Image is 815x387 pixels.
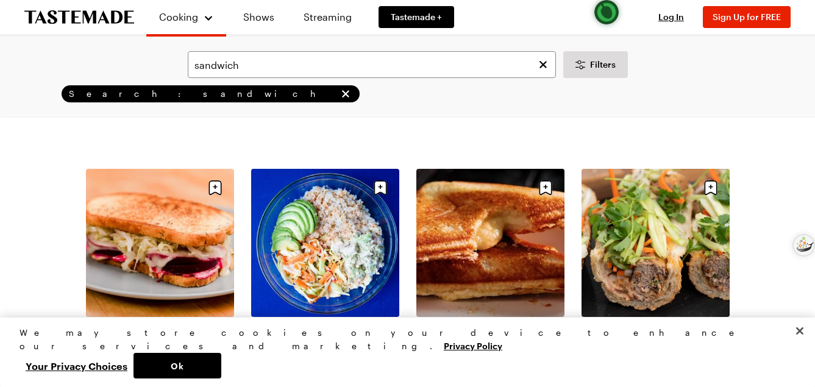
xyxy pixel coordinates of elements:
div: Privacy [20,326,785,378]
button: Save recipe [699,176,722,199]
a: To Tastemade Home Page [24,10,134,24]
button: Your Privacy Choices [20,353,133,378]
div: We may store cookies on your device to enhance our services and marketing. [20,326,785,353]
button: Desktop filters [563,51,628,78]
button: Sign Up for FREE [703,6,791,28]
button: Save recipe [534,176,557,199]
span: Search: sandwich [69,88,336,99]
button: Ok [133,353,221,378]
span: Sign Up for FREE [713,12,781,22]
span: Log In [658,12,684,22]
span: Filters [590,59,616,71]
input: Search for a Recipe [188,51,556,78]
button: Log In [647,11,696,23]
button: remove Search: sandwich [339,87,352,101]
a: Tastemade + [379,6,454,28]
button: Close [786,318,813,344]
button: Save recipe [369,176,392,199]
button: Save recipe [204,176,227,199]
span: Cooking [159,11,198,23]
a: More information about your privacy, opens in a new tab [444,339,502,351]
button: Cooking [158,5,214,29]
button: Clear search [536,58,550,71]
span: Tastemade + [391,11,442,23]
